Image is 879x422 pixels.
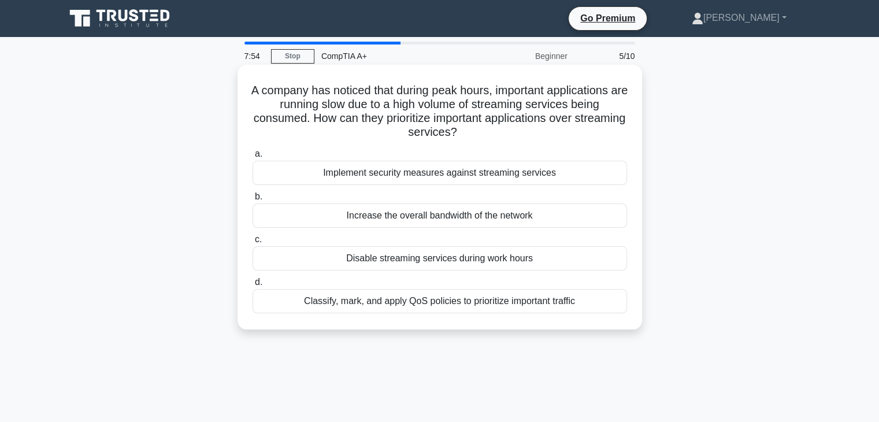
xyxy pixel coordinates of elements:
div: Classify, mark, and apply QoS policies to prioritize important traffic [253,289,627,313]
span: c. [255,234,262,244]
div: CompTIA A+ [314,45,473,68]
span: b. [255,191,262,201]
div: Increase the overall bandwidth of the network [253,203,627,228]
span: d. [255,277,262,287]
div: Disable streaming services during work hours [253,246,627,271]
a: Go Premium [573,11,642,25]
div: Beginner [473,45,574,68]
div: Implement security measures against streaming services [253,161,627,185]
a: Stop [271,49,314,64]
a: [PERSON_NAME] [664,6,814,29]
span: a. [255,149,262,158]
h5: A company has noticed that during peak hours, important applications are running slow due to a hi... [251,83,628,140]
div: 5/10 [574,45,642,68]
div: 7:54 [238,45,271,68]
